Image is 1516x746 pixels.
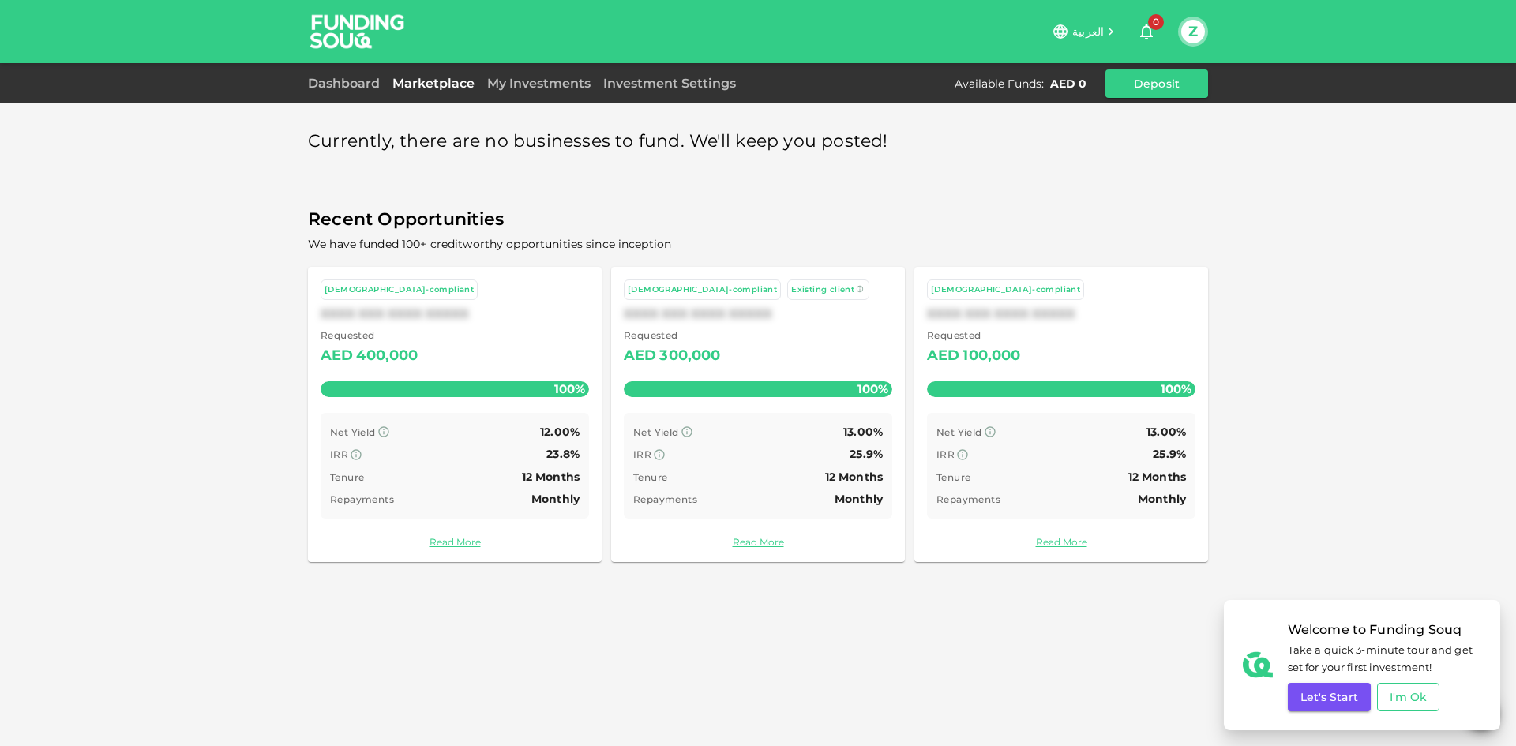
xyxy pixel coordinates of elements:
[481,76,597,91] a: My Investments
[522,470,580,484] span: 12 Months
[1288,683,1371,711] button: Let's Start
[1288,641,1481,677] span: Take a quick 3-minute tour and get set for your first investment!
[633,471,667,483] span: Tenure
[1181,20,1205,43] button: Z
[531,492,580,506] span: Monthly
[624,534,892,549] a: Read More
[1131,16,1162,47] button: 0
[1105,69,1208,98] button: Deposit
[1148,14,1164,30] span: 0
[1072,24,1104,39] span: العربية
[330,471,364,483] span: Tenure
[321,306,589,321] div: XXXX XXX XXXX XXXXX
[550,377,589,400] span: 100%
[308,76,386,91] a: Dashboard
[330,448,348,460] span: IRR
[936,493,1000,505] span: Repayments
[321,328,418,343] span: Requested
[308,267,602,562] a: [DEMOGRAPHIC_DATA]-compliantXXXX XXX XXXX XXXXX Requested AED400,000100% Net Yield 12.00% IRR 23....
[914,267,1208,562] a: [DEMOGRAPHIC_DATA]-compliantXXXX XXX XXXX XXXXX Requested AED100,000100% Net Yield 13.00% IRR 25....
[931,283,1080,297] div: [DEMOGRAPHIC_DATA]-compliant
[1146,425,1186,439] span: 13.00%
[1138,492,1186,506] span: Monthly
[624,306,892,321] div: XXXX XXX XXXX XXXXX
[308,237,671,251] span: We have funded 100+ creditworthy opportunities since inception
[308,204,1208,235] span: Recent Opportunities
[927,306,1195,321] div: XXXX XXX XXXX XXXXX
[927,534,1195,549] a: Read More
[843,425,883,439] span: 13.00%
[611,267,905,562] a: [DEMOGRAPHIC_DATA]-compliant Existing clientXXXX XXX XXXX XXXXX Requested AED300,000100% Net Yiel...
[850,447,883,461] span: 25.9%
[1377,683,1440,711] button: I'm Ok
[659,343,720,369] div: 300,000
[633,448,651,460] span: IRR
[321,534,589,549] a: Read More
[597,76,742,91] a: Investment Settings
[1288,619,1481,641] span: Welcome to Funding Souq
[325,283,474,297] div: [DEMOGRAPHIC_DATA]-compliant
[386,76,481,91] a: Marketplace
[936,426,982,438] span: Net Yield
[1243,650,1273,680] img: fav-icon
[330,493,394,505] span: Repayments
[321,343,353,369] div: AED
[936,471,970,483] span: Tenure
[308,126,888,157] span: Currently, there are no businesses to fund. We'll keep you posted!
[825,470,883,484] span: 12 Months
[540,425,580,439] span: 12.00%
[854,377,892,400] span: 100%
[633,493,697,505] span: Repayments
[1050,76,1086,92] div: AED 0
[1153,447,1186,461] span: 25.9%
[624,343,656,369] div: AED
[963,343,1020,369] div: 100,000
[628,283,777,297] div: [DEMOGRAPHIC_DATA]-compliant
[1157,377,1195,400] span: 100%
[835,492,883,506] span: Monthly
[927,343,959,369] div: AED
[936,448,955,460] span: IRR
[1128,470,1186,484] span: 12 Months
[356,343,418,369] div: 400,000
[624,328,721,343] span: Requested
[546,447,580,461] span: 23.8%
[927,328,1021,343] span: Requested
[791,284,854,294] span: Existing client
[955,76,1044,92] div: Available Funds :
[633,426,679,438] span: Net Yield
[330,426,376,438] span: Net Yield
